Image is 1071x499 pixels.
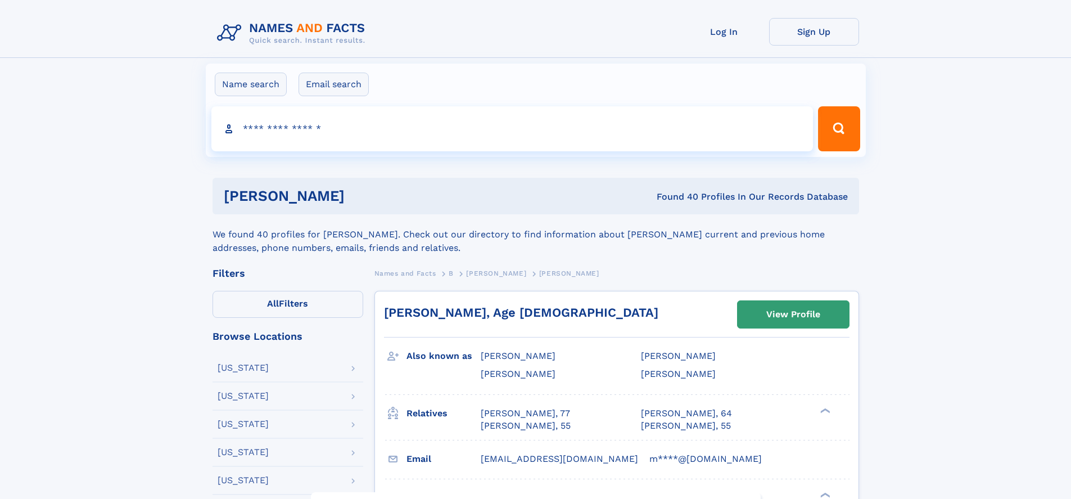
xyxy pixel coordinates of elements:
[406,347,481,366] h3: Also known as
[641,407,732,420] a: [PERSON_NAME], 64
[641,350,716,361] span: [PERSON_NAME]
[679,18,769,46] a: Log In
[481,350,555,361] span: [PERSON_NAME]
[449,269,454,277] span: B
[481,407,570,420] a: [PERSON_NAME], 77
[641,368,716,379] span: [PERSON_NAME]
[213,214,859,255] div: We found 40 profiles for [PERSON_NAME]. Check out our directory to find information about [PERSON...
[481,420,571,432] a: [PERSON_NAME], 55
[500,191,848,203] div: Found 40 Profiles In Our Records Database
[218,476,269,485] div: [US_STATE]
[218,448,269,457] div: [US_STATE]
[406,404,481,423] h3: Relatives
[738,301,849,328] a: View Profile
[641,420,731,432] a: [PERSON_NAME], 55
[539,269,599,277] span: [PERSON_NAME]
[817,491,831,498] div: ❯
[766,302,820,327] div: View Profile
[374,266,436,280] a: Names and Facts
[213,331,363,341] div: Browse Locations
[299,73,369,96] label: Email search
[215,73,287,96] label: Name search
[449,266,454,280] a: B
[211,106,814,151] input: search input
[267,298,279,309] span: All
[481,368,555,379] span: [PERSON_NAME]
[213,291,363,318] label: Filters
[466,266,526,280] a: [PERSON_NAME]
[769,18,859,46] a: Sign Up
[224,189,501,203] h1: [PERSON_NAME]
[817,407,831,414] div: ❯
[384,305,658,320] a: [PERSON_NAME], Age [DEMOGRAPHIC_DATA]
[213,18,374,48] img: Logo Names and Facts
[466,269,526,277] span: [PERSON_NAME]
[218,392,269,401] div: [US_STATE]
[406,449,481,469] h3: Email
[218,420,269,429] div: [US_STATE]
[213,268,363,278] div: Filters
[818,106,860,151] button: Search Button
[481,453,638,464] span: [EMAIL_ADDRESS][DOMAIN_NAME]
[218,363,269,372] div: [US_STATE]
